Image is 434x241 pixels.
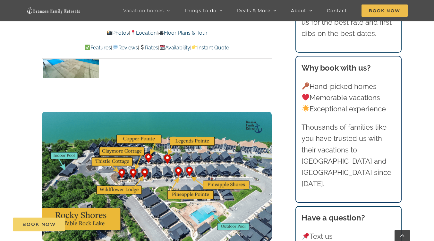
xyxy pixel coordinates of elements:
span: Book Now [362,4,408,17]
a: Features [85,45,111,51]
img: 🌟 [302,105,309,112]
img: 👉 [192,45,197,50]
img: 💲 [140,45,145,50]
a: Instant Quote [191,45,229,51]
img: 📌 [302,233,309,240]
a: Availability [159,45,190,51]
span: Vacation homes [123,8,164,13]
img: Rocky Shores Table Rock Lake Branson Family Retreats vacation homes (2) [42,112,272,241]
a: Rates [139,45,158,51]
img: Branson Family Retreats Logo [26,7,81,14]
a: Photos [106,30,129,36]
p: Hand-picked homes Memorable vacations Exceptional experience [302,81,395,115]
img: 🎥 [158,30,164,35]
img: 🔑 [302,82,309,90]
a: Book Now [13,218,65,231]
strong: Have a question? [302,213,365,222]
span: Book Now [22,222,56,227]
a: Reviews [112,45,138,51]
h3: Why book with us? [302,62,395,74]
span: Things to do [184,8,217,13]
img: 💬 [113,45,118,50]
img: 📸 [107,30,112,35]
p: | | | | [42,44,272,52]
span: Contact [327,8,347,13]
span: Deals & More [237,8,270,13]
a: Location [130,30,157,36]
a: Floor Plans & Tour [158,30,207,36]
p: | | [42,29,272,37]
img: Rocky-Shores-indoor-pool-scaled [43,41,99,78]
img: ✅ [85,45,90,50]
p: Thousands of families like you have trusted us with their vacations to [GEOGRAPHIC_DATA] and [GEO... [302,122,395,189]
span: About [291,8,306,13]
img: ❤️ [302,94,309,101]
img: 📍 [131,30,136,35]
img: 📆 [160,45,165,50]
